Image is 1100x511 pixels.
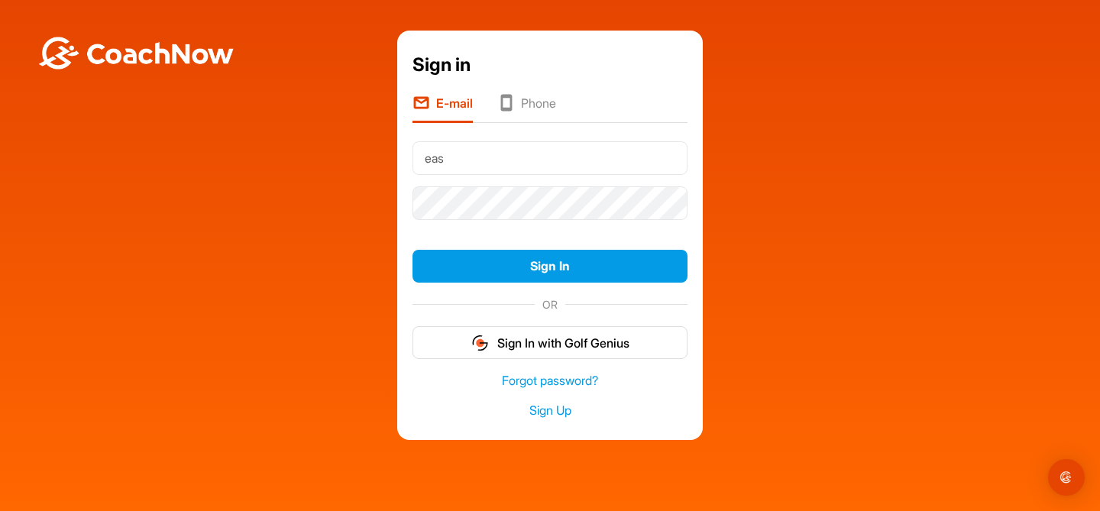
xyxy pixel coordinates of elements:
[412,402,687,419] a: Sign Up
[412,51,687,79] div: Sign in
[412,250,687,283] button: Sign In
[471,334,490,352] img: gg_logo
[412,326,687,359] button: Sign In with Golf Genius
[412,94,473,123] li: E-mail
[1048,459,1085,496] div: Open Intercom Messenger
[37,37,235,70] img: BwLJSsUCoWCh5upNqxVrqldRgqLPVwmV24tXu5FoVAoFEpwwqQ3VIfuoInZCoVCoTD4vwADAC3ZFMkVEQFDAAAAAElFTkSuQmCC
[412,372,687,390] a: Forgot password?
[497,94,556,123] li: Phone
[535,296,565,312] span: OR
[412,141,687,175] input: E-mail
